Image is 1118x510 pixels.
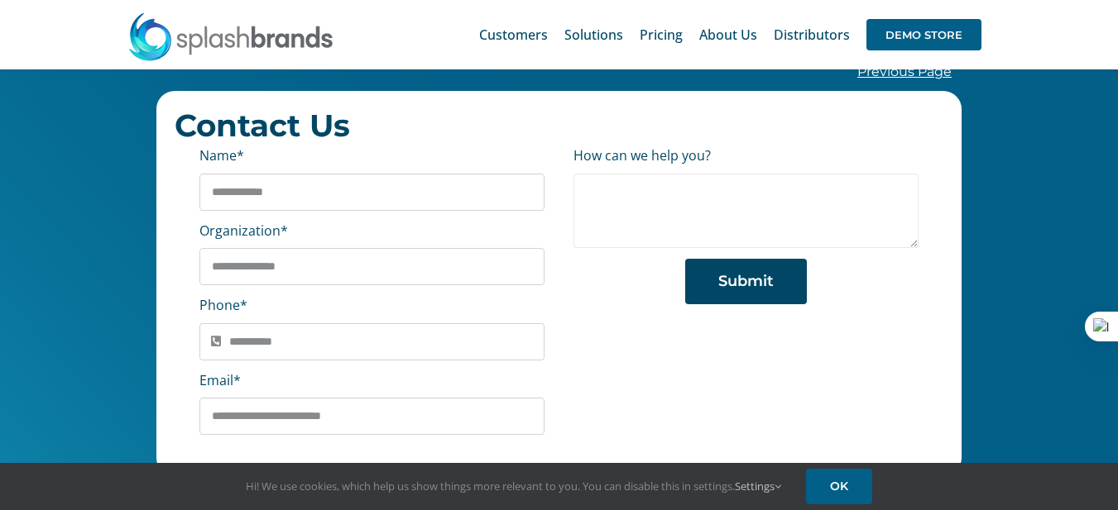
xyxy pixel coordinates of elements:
[640,28,683,41] span: Pricing
[685,259,807,304] button: Submit
[199,371,241,389] label: Email
[774,8,850,61] a: Distributors
[240,296,247,314] abbr: required
[175,109,943,142] h2: Contact Us
[866,19,981,50] span: DEMO STORE
[199,146,244,164] label: Name
[774,28,850,41] span: Distributors
[866,8,981,61] a: DEMO STORE
[233,371,241,389] abbr: required
[237,146,244,164] abbr: required
[479,28,548,41] span: Customers
[246,479,781,493] span: Hi! We use cookies, which help us show things more relevant to you. You can disable this in setti...
[199,296,247,314] label: Phone
[699,28,757,41] span: About Us
[735,479,781,493] a: Settings
[479,8,981,61] nav: Main Menu Sticky
[479,8,548,61] a: Customers
[718,273,774,290] span: Submit
[857,64,952,79] a: Previous Page
[806,469,872,504] a: OK
[640,8,683,61] a: Pricing
[199,222,288,240] label: Organization
[281,222,288,240] abbr: required
[127,12,334,61] img: SplashBrands.com Logo
[573,146,711,164] label: How can we help you?
[564,28,623,41] span: Solutions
